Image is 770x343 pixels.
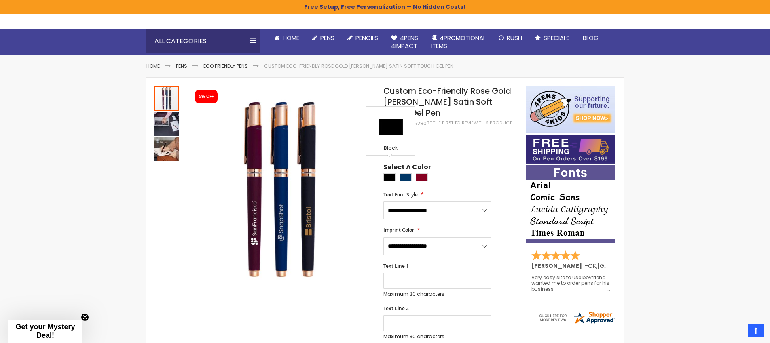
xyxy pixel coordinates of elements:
[383,85,511,118] span: Custom Eco-Friendly Rose Gold [PERSON_NAME] Satin Soft Touch Gel Pen
[585,262,657,270] span: - ,
[203,63,248,69] a: Eco Friendly Pens
[154,86,180,111] div: Custom Eco-Friendly Rose Gold Earl Satin Soft Touch Gel Pen
[383,173,396,181] div: Black
[154,112,179,136] img: Custom Eco-Friendly Rose Gold Earl Satin Soft Touch Gel Pen
[268,29,306,47] a: Home
[538,320,616,326] a: 4pens.com certificate URL
[146,63,160,69] a: Home
[320,34,334,42] span: Pens
[531,275,610,292] div: Very easy site to use boyfriend wanted me to order pens for his business
[383,163,431,174] span: Select A Color
[385,29,425,55] a: 4Pens4impact
[176,63,187,69] a: Pens
[383,191,418,198] span: Text Font Style
[526,135,615,164] img: Free shipping on orders over $199
[544,34,570,42] span: Specials
[526,165,615,243] img: font-personalization-examples
[526,86,615,133] img: 4pens 4 kids
[188,97,372,282] img: Custom Eco-Friendly Rose Gold Earl Satin Soft Touch Gel Pen
[492,29,529,47] a: Rush
[199,94,214,99] div: 5% OFF
[355,34,378,42] span: Pencils
[383,227,414,234] span: Imprint Color
[146,29,260,53] div: All Categories
[264,63,453,69] li: Custom Eco-Friendly Rose Gold [PERSON_NAME] Satin Soft Touch Gel Pen
[341,29,385,47] a: Pencils
[154,137,179,161] img: Custom Eco-Friendly Rose Gold Earl Satin Soft Touch Gel Pen
[15,323,75,339] span: Get your Mystery Deal!
[583,34,599,42] span: Blog
[597,262,657,270] span: [GEOGRAPHIC_DATA]
[283,34,299,42] span: Home
[81,313,89,321] button: Close teaser
[391,34,418,50] span: 4Pens 4impact
[383,305,409,312] span: Text Line 2
[427,120,512,126] a: Be the first to review this product
[588,262,596,270] span: OK
[431,34,486,50] span: 4PROMOTIONAL ITEMS
[538,310,616,325] img: 4pens.com widget logo
[416,173,428,181] div: Burgundy
[154,136,179,161] div: Custom Eco-Friendly Rose Gold Earl Satin Soft Touch Gel Pen
[383,263,409,269] span: Text Line 1
[383,333,491,340] p: Maximum 30 characters
[531,262,585,270] span: [PERSON_NAME]
[154,111,180,136] div: Custom Eco-Friendly Rose Gold Earl Satin Soft Touch Gel Pen
[576,29,605,47] a: Blog
[529,29,576,47] a: Specials
[306,29,341,47] a: Pens
[383,291,491,297] p: Maximum 30 characters
[507,34,522,42] span: Rush
[400,173,412,181] div: Navy Blue
[8,320,82,343] div: Get your Mystery Deal!Close teaser
[368,145,413,153] div: Black
[425,29,492,55] a: 4PROMOTIONALITEMS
